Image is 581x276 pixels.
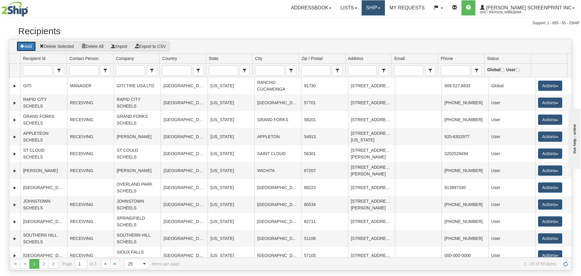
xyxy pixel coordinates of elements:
td: User [488,94,535,111]
a: Expand [12,117,18,123]
td: filter cell [484,64,531,77]
td: [US_STATE] [208,213,254,230]
td: [PHONE_NUMBER] [441,111,488,128]
a: Go to the next page [101,259,110,269]
span: Page sizes drop down [124,259,149,269]
label: Global [487,66,504,73]
td: [PHONE_NUMBER] [441,230,488,247]
td: [GEOGRAPHIC_DATA] [161,230,208,247]
input: Phone [441,66,470,75]
span: select [54,66,64,75]
td: [STREET_ADDRESS] [348,230,395,247]
span: City [255,55,262,62]
td: User [488,230,535,247]
span: Contact Person [100,65,110,76]
td: [STREET_ADDRESS] [348,247,395,264]
td: [PHONE_NUMBER] [441,162,488,179]
button: Actions [538,131,562,142]
td: [GEOGRAPHIC_DATA] [161,162,208,179]
td: 57105 [301,247,348,264]
td: filter cell [206,64,252,77]
td: RECEIVING [67,247,114,264]
span: items per page [124,259,180,269]
td: [PHONE_NUMBER] [441,196,488,213]
td: 67207 [301,162,348,179]
span: Country [193,65,203,76]
button: Actions [538,199,562,210]
td: 909.527.8833 [441,77,488,94]
td: GRAND FORKS SCHEELS [114,111,161,128]
td: filter cell [67,64,113,77]
button: Delete All [77,41,107,52]
button: Actions [538,98,562,108]
td: filter cell [531,64,567,77]
td: RANCHO CUCAMONGA [254,77,301,94]
td: [GEOGRAPHIC_DATA] [254,196,301,213]
span: select [100,66,110,75]
td: [PERSON_NAME] [114,162,161,179]
button: Add [16,41,36,52]
input: Zip / Postal [302,66,330,75]
a: Lists [336,0,361,15]
button: Actions [538,233,562,244]
span: select [379,66,389,75]
td: filter cell [392,64,438,77]
td: RAPID CITY SCHEELS [20,94,67,111]
td: 56301 [301,145,348,162]
td: [US_STATE] [208,94,254,111]
td: filter cell [20,64,67,77]
td: [US_STATE] [208,162,254,179]
td: 913897330 [441,179,488,196]
td: [PERSON_NAME] [20,162,67,179]
span: Zip / Postal [332,65,343,76]
span: select [140,259,149,269]
span: [PERSON_NAME] Screenprint Inc [485,5,572,10]
a: Expand [12,253,18,259]
td: [GEOGRAPHIC_DATA] [161,94,208,111]
span: select [472,66,481,75]
a: Expand [12,100,18,106]
span: select [193,66,203,75]
span: Recipient Id [54,65,64,76]
span: Company [147,65,157,76]
td: 57701 [301,94,348,111]
td: JOHNSTOWN SCHEELS [20,196,67,213]
td: RECEIVING [67,196,114,213]
td: 58201 [301,111,348,128]
span: Country [162,55,177,62]
td: User [488,247,535,264]
td: User [488,128,535,145]
span: select [240,66,249,75]
span: select [333,66,342,75]
input: User [516,68,520,72]
td: [GEOGRAPHIC_DATA] [161,196,208,213]
td: 000-000-0000 [441,247,488,264]
td: [STREET_ADDRESS][PERSON_NAME] [348,196,395,213]
td: OVERLAND PARK SCHEELS [114,179,161,196]
span: Recipient Id [23,55,45,62]
label: User [506,66,520,73]
a: Addressbook [287,0,336,15]
td: [US_STATE] [208,145,254,162]
td: GRAND FORKS SCHEELS [20,111,67,128]
input: State [209,66,238,75]
td: ST COULD SCHEELS [114,145,161,162]
a: Refresh [561,259,570,269]
td: [US_STATE] [208,111,254,128]
td: [GEOGRAPHIC_DATA] [161,77,208,94]
td: [US_STATE] [208,247,254,264]
a: 2 [39,259,49,269]
a: Expand [12,185,18,191]
td: filter cell [299,64,345,77]
input: Country [162,66,191,75]
td: SOUTHERN HILL SCHEELS [20,230,67,247]
span: Email [425,65,435,76]
input: Address [348,66,377,75]
div: live help - online [5,5,56,10]
td: [STREET_ADDRESS] [348,213,395,230]
span: Contact Person [69,55,99,62]
td: [GEOGRAPHIC_DATA] [20,213,67,230]
td: filter cell [159,64,206,77]
td: [PHONE_NUMBER] [441,94,488,111]
td: filter cell [113,64,159,77]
